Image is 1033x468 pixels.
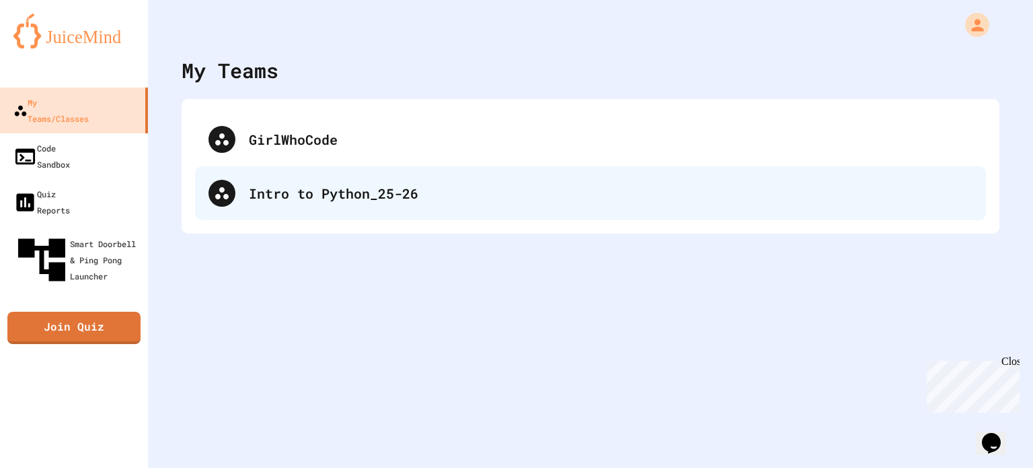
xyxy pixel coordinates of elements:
[13,94,89,127] div: My Teams/Classes
[249,129,972,149] div: GirlWhoCode
[921,356,1020,413] iframe: chat widget
[5,5,93,86] div: Chat with us now!Close
[249,183,972,203] div: Intro to Python_25-26
[13,232,143,288] div: Smart Doorbell & Ping Pong Launcher
[7,312,141,344] a: Join Quiz
[195,166,986,220] div: Intro to Python_25-26
[195,112,986,166] div: GirlWhoCode
[182,55,278,86] div: My Teams
[13,186,70,218] div: Quiz Reports
[951,9,993,40] div: My Account
[977,414,1020,455] iframe: chat widget
[13,13,135,48] img: logo-orange.svg
[13,140,70,172] div: Code Sandbox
